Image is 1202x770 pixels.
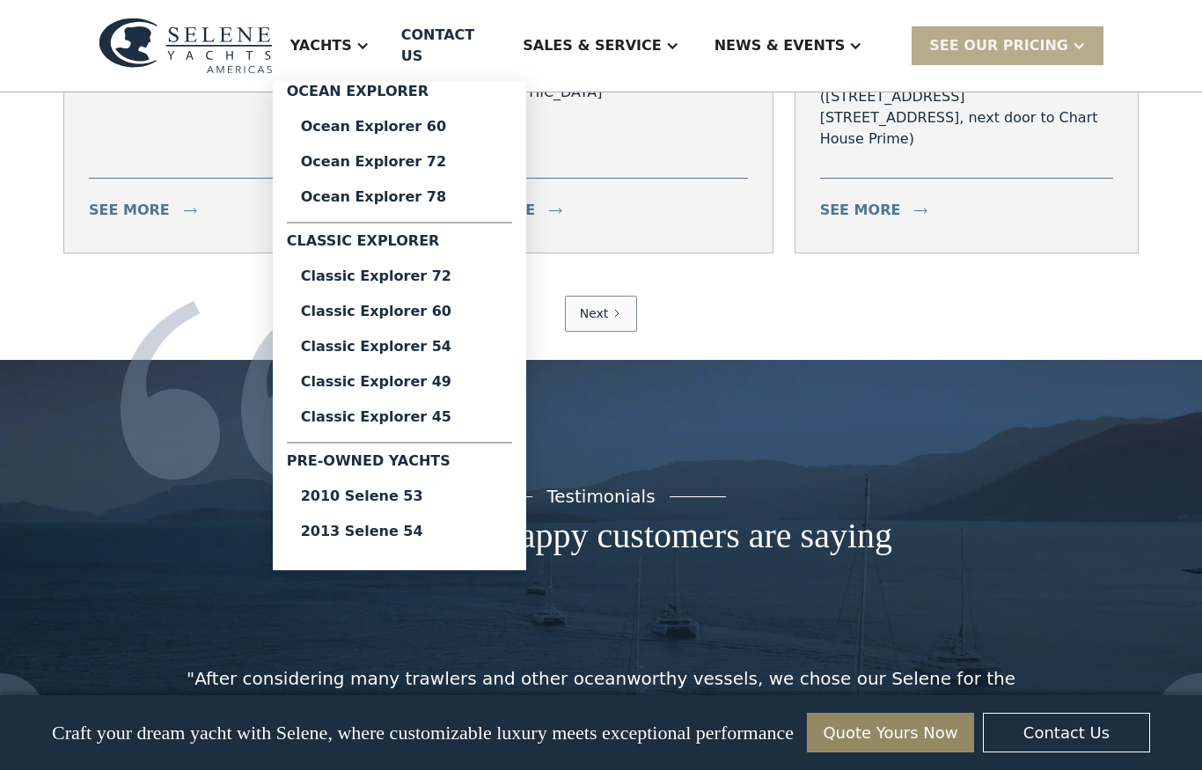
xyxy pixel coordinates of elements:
[290,35,352,56] div: Yachts
[287,329,512,364] a: Classic Explorer 54
[310,517,892,555] h2: See what our happy customers are saying
[184,208,197,214] img: icon
[715,35,846,56] div: News & EVENTS
[580,304,609,323] div: Next
[287,514,512,549] a: 2013 Selene 54
[301,190,498,204] div: Ocean Explorer 78
[549,208,562,214] img: icon
[301,155,498,169] div: Ocean Explorer 72
[820,200,901,221] div: see more
[287,259,512,294] a: Classic Explorer 72
[89,200,170,221] div: see more
[99,18,273,74] img: logo
[983,713,1150,752] a: Contact Us
[63,296,1139,332] div: List
[301,489,498,503] div: 2010 Selene 53
[401,25,492,67] div: Contact US
[287,451,512,479] div: Pre-Owned Yachts
[273,81,526,570] nav: Yachts
[52,722,794,744] p: Craft your dream yacht with Selene, where customizable luxury meets exceptional performance
[287,180,512,215] a: Ocean Explorer 78
[301,410,498,424] div: Classic Explorer 45
[301,375,498,389] div: Classic Explorer 49
[1154,673,1202,768] img: icon
[287,479,512,514] a: 2010 Selene 53
[546,483,655,510] div: Testimonials
[301,340,498,354] div: Classic Explorer 54
[287,81,512,109] div: Ocean Explorer
[301,524,498,539] div: 2013 Selene 54
[287,400,512,435] a: Classic Explorer 45
[273,11,387,81] div: Yachts
[301,269,498,283] div: Classic Explorer 72
[287,294,512,329] a: Classic Explorer 60
[179,665,1023,718] p: "After considering many trawlers and other oceanworthy vessels, we chose our Selene for the beaut...
[287,231,512,259] div: Classic Explorer
[820,65,1113,150] div: [DATE] 4-7pm @ [GEOGRAPHIC_DATA] ([STREET_ADDRESS] [STREET_ADDRESS], next door to Chart House Prime)
[301,304,498,319] div: Classic Explorer 60
[914,208,927,214] img: icon
[287,144,512,180] a: Ocean Explorer 72
[523,35,661,56] div: Sales & Service
[287,109,512,144] a: Ocean Explorer 60
[301,120,498,134] div: Ocean Explorer 60
[505,11,696,81] div: Sales & Service
[912,26,1103,64] div: SEE Our Pricing
[287,364,512,400] a: Classic Explorer 49
[697,11,881,81] div: News & EVENTS
[929,35,1068,56] div: SEE Our Pricing
[565,296,638,332] a: Next Page
[807,713,974,752] a: Quote Yours Now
